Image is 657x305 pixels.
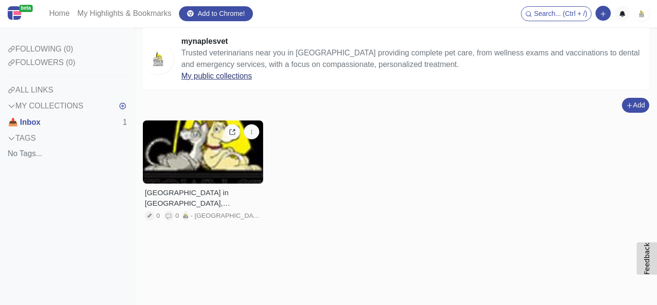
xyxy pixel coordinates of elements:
[176,211,179,221] span: 0
[190,211,261,221] span: - Naples, FL Veterinary Services
[8,4,38,24] a: beta
[181,47,649,70] div: Trusted veterinarians near you in [GEOGRAPHIC_DATA] providing complete pet care, from wellness ex...
[123,117,127,128] span: 1
[8,133,36,144] label: TAGS
[181,72,252,80] a: My public collections
[143,43,174,74] img: mynaplesvet
[622,98,649,113] button: Add
[8,84,127,96] div: ALL LINKS
[164,211,179,221] div: 0 comments
[8,6,21,20] img: Centroly
[534,10,587,17] span: Search... (Ctrl + /)
[179,6,253,21] a: Add to Chrome!
[181,36,649,47] div: mynaplesvet
[45,4,74,23] a: Home
[8,100,83,112] div: MY COLLECTIONS
[521,6,592,21] button: Search... (Ctrl + /)
[156,211,160,221] span: 0
[183,213,189,219] img: - Naples, FL Veterinary Services
[19,5,33,12] span: beta
[634,6,649,21] img: mynaplesvet
[145,211,160,221] div: 0 highlights
[643,242,651,275] span: Feedback
[8,148,127,159] div: No Tags...
[8,43,127,55] div: FOLLOWING (0)
[74,4,176,23] a: My Highlights & Bookmarks
[145,187,261,210] div: Animal Hospital in Naples, Estero, Bonita Springs, FL - Sick Animal Vaccinations
[8,114,41,131] button: 📥 Inbox
[8,118,40,126] b: 📥 Inbox
[8,57,127,68] div: FOLLOWERS (0)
